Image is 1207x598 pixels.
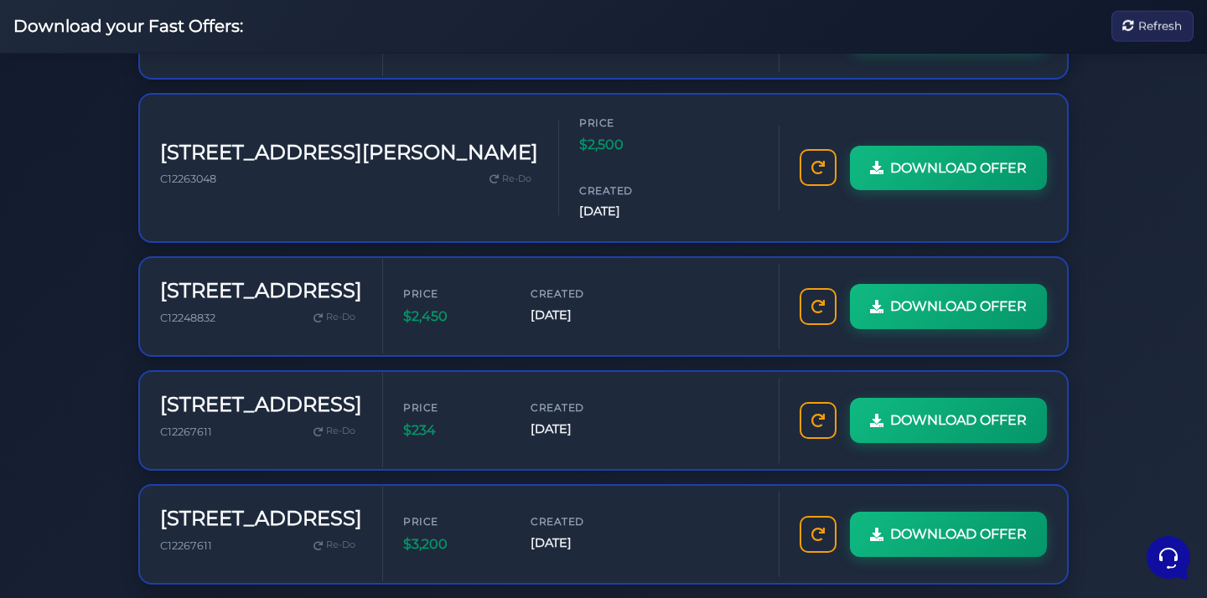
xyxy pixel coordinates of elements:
input: Search for an Article... [38,271,274,287]
span: [DATE] [531,306,631,325]
a: Re-Do [307,534,362,556]
span: Created [531,286,631,302]
span: [DATE] [531,534,631,553]
span: Refresh [1138,18,1182,36]
span: C12267611 [160,539,212,552]
p: Help [260,467,282,482]
span: C12267611 [160,425,212,438]
button: Refresh [1111,11,1194,42]
span: Re-Do [326,310,355,325]
span: DOWNLOAD OFFER [890,523,1027,545]
span: DOWNLOAD OFFER [890,157,1027,179]
span: $234 [403,420,504,441]
span: $2,500 [579,134,680,156]
h3: [STREET_ADDRESS] [160,279,362,303]
a: DOWNLOAD OFFER [850,512,1047,557]
a: DOWNLOAD OFFER [850,398,1047,443]
span: C12263048 [160,173,216,185]
button: Start a Conversation [27,168,308,201]
span: $2,450 [403,306,504,327]
a: Re-Do [483,168,538,190]
button: Help [219,444,322,482]
span: $3,200 [403,534,504,555]
a: Open Help Center [209,235,308,248]
h3: [STREET_ADDRESS] [160,393,362,417]
span: Re-Do [502,172,531,187]
h3: [STREET_ADDRESS][PERSON_NAME] [160,141,538,165]
h2: Download your Fast Offers: [13,17,243,37]
span: DOWNLOAD OFFER [890,410,1027,431]
h2: Hello [PERSON_NAME] 👋 [13,13,282,67]
span: Price [403,286,504,302]
span: C12248832 [160,312,215,324]
a: Re-Do [307,420,362,442]
span: DOWNLOAD OFFER [890,296,1027,317]
span: Your Conversations [27,94,136,107]
a: See all [271,94,308,107]
span: Price [403,400,504,415]
span: Re-Do [326,424,355,439]
button: Home [13,444,117,482]
span: Find an Answer [27,235,114,248]
span: Start a Conversation [121,178,235,191]
span: Re-Do [326,538,355,553]
a: Re-Do [307,307,362,328]
p: Home [50,467,79,482]
a: DOWNLOAD OFFER [850,146,1047,191]
a: DOWNLOAD OFFER [850,284,1047,329]
iframe: Customerly Messenger Launcher [1143,533,1194,583]
span: Created [531,400,631,415]
span: Created [531,513,631,529]
h3: [STREET_ADDRESS] [160,507,362,531]
span: [DATE] [579,202,680,221]
button: Messages [117,444,220,482]
span: Price [579,115,680,131]
span: Created [579,183,680,198]
p: Messages [144,467,192,482]
img: dark [54,121,87,154]
span: [DATE] [531,420,631,439]
img: dark [27,121,60,154]
span: Price [403,513,504,529]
